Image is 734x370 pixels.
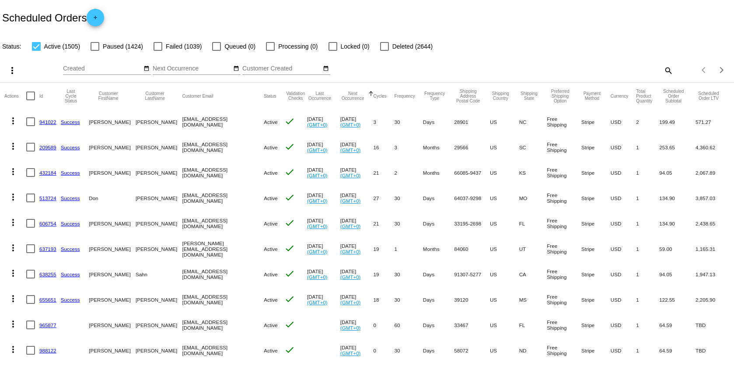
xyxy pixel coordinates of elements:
[307,122,328,127] a: (GMT+0)
[636,236,659,261] mat-cell: 1
[166,41,202,52] span: Failed (1039)
[136,261,182,287] mat-cell: Sahn
[4,83,26,109] mat-header-cell: Actions
[454,261,490,287] mat-cell: 91307-5277
[89,109,136,134] mat-cell: [PERSON_NAME]
[307,109,340,134] mat-cell: [DATE]
[8,116,18,126] mat-icon: more_vert
[547,287,581,312] mat-cell: Free Shipping
[395,261,423,287] mat-cell: 30
[395,185,423,211] mat-cell: 30
[340,160,374,185] mat-cell: [DATE]
[374,261,395,287] mat-cell: 19
[39,170,56,176] a: 432184
[89,91,128,101] button: Change sorting for CustomerFirstName
[284,294,295,304] mat-icon: check
[519,236,547,261] mat-cell: UT
[696,134,730,160] mat-cell: 4,360.62
[182,134,264,160] mat-cell: [EMAIL_ADDRESS][DOMAIN_NAME]
[264,348,278,353] span: Active
[8,166,18,177] mat-icon: more_vert
[490,287,519,312] mat-cell: US
[423,261,454,287] mat-cell: Days
[696,61,713,79] button: Previous page
[659,338,696,363] mat-cell: 64.59
[581,312,611,338] mat-cell: Stripe
[547,211,581,236] mat-cell: Free Shipping
[307,287,340,312] mat-cell: [DATE]
[182,160,264,185] mat-cell: [EMAIL_ADDRESS][DOMAIN_NAME]
[423,185,454,211] mat-cell: Days
[696,261,730,287] mat-cell: 1,947.13
[423,211,454,236] mat-cell: Days
[392,41,433,52] span: Deleted (2644)
[490,160,519,185] mat-cell: US
[374,338,395,363] mat-cell: 0
[696,236,730,261] mat-cell: 1,165.31
[547,236,581,261] mat-cell: Free Shipping
[264,170,278,176] span: Active
[264,322,278,328] span: Active
[454,185,490,211] mat-cell: 64037-9298
[659,312,696,338] mat-cell: 64.59
[423,236,454,261] mat-cell: Months
[340,91,366,101] button: Change sorting for NextOccurrenceUtc
[61,195,80,201] a: Success
[8,243,18,253] mat-icon: more_vert
[374,160,395,185] mat-cell: 21
[696,338,730,363] mat-cell: TBD
[39,297,56,303] a: 655651
[395,338,423,363] mat-cell: 30
[454,312,490,338] mat-cell: 33467
[224,41,255,52] span: Queued (0)
[454,287,490,312] mat-cell: 39120
[374,312,395,338] mat-cell: 0
[454,89,482,103] button: Change sorting for ShippingPostcode
[8,217,18,228] mat-icon: more_vert
[61,144,80,150] a: Success
[8,268,18,278] mat-icon: more_vert
[341,41,370,52] span: Locked (0)
[8,293,18,304] mat-icon: more_vert
[374,185,395,211] mat-cell: 27
[89,338,136,363] mat-cell: [PERSON_NAME]
[696,109,730,134] mat-cell: 571.27
[233,65,239,72] mat-icon: date_range
[182,312,264,338] mat-cell: [EMAIL_ADDRESS][DOMAIN_NAME]
[659,287,696,312] mat-cell: 122.55
[89,261,136,287] mat-cell: [PERSON_NAME]
[374,287,395,312] mat-cell: 18
[340,185,374,211] mat-cell: [DATE]
[136,160,182,185] mat-cell: [PERSON_NAME]
[581,261,611,287] mat-cell: Stripe
[581,185,611,211] mat-cell: Stripe
[264,144,278,150] span: Active
[307,198,328,204] a: (GMT+0)
[547,109,581,134] mat-cell: Free Shipping
[581,160,611,185] mat-cell: Stripe
[611,287,636,312] mat-cell: USD
[611,160,636,185] mat-cell: USD
[547,261,581,287] mat-cell: Free Shipping
[454,109,490,134] mat-cell: 28901
[519,312,547,338] mat-cell: FL
[307,300,328,305] a: (GMT+0)
[136,312,182,338] mat-cell: [PERSON_NAME]
[340,223,361,229] a: (GMT+0)
[395,160,423,185] mat-cell: 2
[581,211,611,236] mat-cell: Stripe
[696,287,730,312] mat-cell: 2,205.90
[696,312,730,338] mat-cell: TBD
[490,261,519,287] mat-cell: US
[39,144,56,150] a: 209589
[581,338,611,363] mat-cell: Stripe
[8,192,18,202] mat-icon: more_vert
[340,261,374,287] mat-cell: [DATE]
[374,134,395,160] mat-cell: 16
[374,236,395,261] mat-cell: 19
[89,236,136,261] mat-cell: [PERSON_NAME]
[136,287,182,312] mat-cell: [PERSON_NAME]
[284,218,295,228] mat-icon: check
[395,93,415,99] button: Change sorting for Frequency
[264,93,276,99] button: Change sorting for Status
